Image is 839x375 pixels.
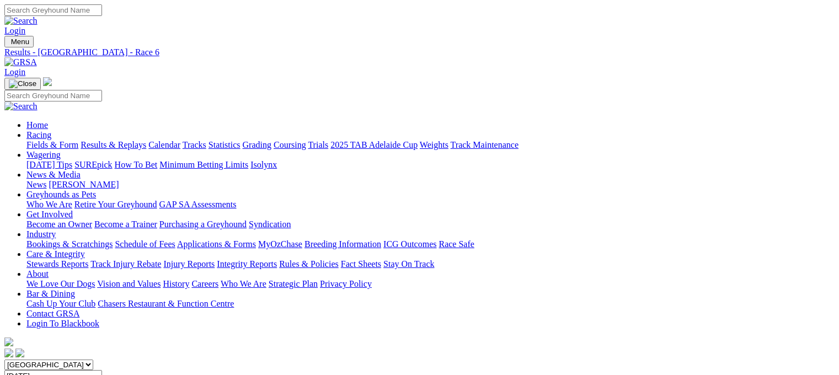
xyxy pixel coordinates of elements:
[26,200,835,210] div: Greyhounds as Pets
[26,160,72,169] a: [DATE] Tips
[74,160,112,169] a: SUREpick
[383,259,434,269] a: Stay On Track
[94,219,157,229] a: Become a Trainer
[26,299,95,308] a: Cash Up Your Club
[90,259,161,269] a: Track Injury Rebate
[243,140,271,149] a: Grading
[26,150,61,159] a: Wagering
[4,101,38,111] img: Search
[308,140,328,149] a: Trials
[304,239,381,249] a: Breeding Information
[420,140,448,149] a: Weights
[4,90,102,101] input: Search
[177,239,256,249] a: Applications & Forms
[26,120,48,130] a: Home
[159,219,247,229] a: Purchasing a Greyhound
[26,200,72,209] a: Who We Are
[26,249,85,259] a: Care & Integrity
[217,259,277,269] a: Integrity Reports
[26,180,835,190] div: News & Media
[221,279,266,288] a: Who We Are
[330,140,418,149] a: 2025 TAB Adelaide Cup
[26,259,835,269] div: Care & Integrity
[159,200,237,209] a: GAP SA Assessments
[26,239,113,249] a: Bookings & Scratchings
[249,219,291,229] a: Syndication
[279,259,339,269] a: Rules & Policies
[451,140,519,149] a: Track Maintenance
[97,279,161,288] a: Vision and Values
[9,79,36,88] img: Close
[4,349,13,357] img: facebook.svg
[258,239,302,249] a: MyOzChase
[320,279,372,288] a: Privacy Policy
[115,160,158,169] a: How To Bet
[439,239,474,249] a: Race Safe
[4,26,25,35] a: Login
[148,140,180,149] a: Calendar
[4,337,13,346] img: logo-grsa-white.png
[274,140,306,149] a: Coursing
[26,259,88,269] a: Stewards Reports
[209,140,241,149] a: Statistics
[26,319,99,328] a: Login To Blackbook
[163,259,215,269] a: Injury Reports
[15,349,24,357] img: twitter.svg
[26,140,78,149] a: Fields & Form
[4,36,34,47] button: Toggle navigation
[4,67,25,77] a: Login
[341,259,381,269] a: Fact Sheets
[26,289,75,298] a: Bar & Dining
[4,4,102,16] input: Search
[26,180,46,189] a: News
[191,279,218,288] a: Careers
[250,160,277,169] a: Isolynx
[26,279,835,289] div: About
[4,57,37,67] img: GRSA
[43,77,52,86] img: logo-grsa-white.png
[4,16,38,26] img: Search
[26,269,49,278] a: About
[26,210,73,219] a: Get Involved
[269,279,318,288] a: Strategic Plan
[26,219,835,229] div: Get Involved
[26,309,79,318] a: Contact GRSA
[115,239,175,249] a: Schedule of Fees
[49,180,119,189] a: [PERSON_NAME]
[159,160,248,169] a: Minimum Betting Limits
[383,239,436,249] a: ICG Outcomes
[81,140,146,149] a: Results & Replays
[163,279,189,288] a: History
[26,279,95,288] a: We Love Our Dogs
[74,200,157,209] a: Retire Your Greyhound
[183,140,206,149] a: Tracks
[26,229,56,239] a: Industry
[26,160,835,170] div: Wagering
[26,239,835,249] div: Industry
[26,130,51,140] a: Racing
[4,47,835,57] a: Results - [GEOGRAPHIC_DATA] - Race 6
[26,299,835,309] div: Bar & Dining
[11,37,29,46] span: Menu
[26,170,81,179] a: News & Media
[4,78,41,90] button: Toggle navigation
[98,299,234,308] a: Chasers Restaurant & Function Centre
[26,219,92,229] a: Become an Owner
[26,140,835,150] div: Racing
[26,190,96,199] a: Greyhounds as Pets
